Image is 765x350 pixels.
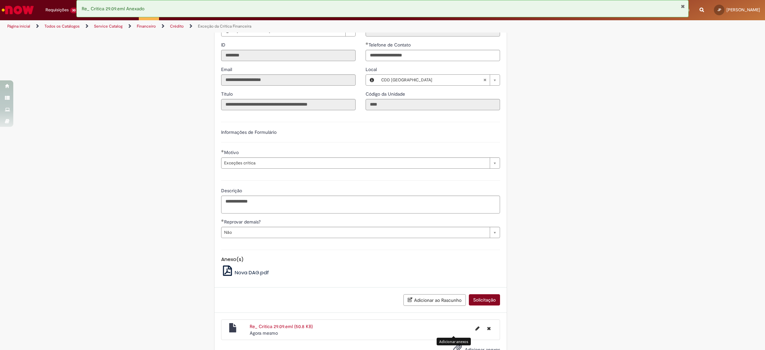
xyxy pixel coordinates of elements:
[366,50,500,61] input: Telefone de Contato
[483,323,495,334] button: Excluir Re_ Crítica 29.09.eml
[221,91,234,97] label: Somente leitura - Título
[224,158,486,168] span: Exceções crítica
[221,66,233,73] label: Somente leitura - Email
[681,4,685,9] button: Fechar Notificação
[471,323,483,334] button: Editar nome de arquivo Re_ Crítica 29.09.eml
[378,75,500,85] a: CDD [GEOGRAPHIC_DATA]Limpar campo Local
[221,188,243,194] span: Descrição
[480,75,490,85] abbr: Limpar campo Local
[469,294,500,306] button: Solicitação
[224,219,262,225] span: Reprovar demais?
[437,338,471,345] div: Adicionar anexos
[45,7,69,13] span: Requisições
[5,20,505,33] ul: Trilhas de página
[137,24,156,29] a: Financeiro
[366,42,369,45] span: Obrigatório Preenchido
[1,3,35,17] img: ServiceNow
[221,99,356,110] input: Título
[221,129,277,135] label: Informações de Formulário
[221,150,224,152] span: Obrigatório Preenchido
[94,24,123,29] a: Service Catalog
[369,42,412,48] span: Telefone de Contato
[221,42,227,48] label: Somente leitura - ID
[221,74,356,86] input: Email
[221,269,269,276] a: Nova DAG.pdf
[198,24,251,29] a: Exceção da Crítica Financeira
[366,75,378,85] button: Local, Visualizar este registro CDD SÃO PAULO
[718,8,721,12] span: JP
[221,66,233,72] span: Somente leitura - Email
[221,257,500,262] h5: Anexo(s)
[250,330,278,336] time: 29/09/2025 17:26:31
[44,24,80,29] a: Todos os Catálogos
[250,330,278,336] span: Agora mesmo
[7,24,30,29] a: Página inicial
[70,8,78,13] span: 30
[366,66,378,72] span: Local
[224,227,486,238] span: Não
[403,294,466,306] button: Adicionar ao Rascunho
[221,196,500,214] textarea: Descrição
[82,6,144,12] span: Re_ Crítica 29.09.eml Anexado
[224,149,240,155] span: Motivo
[235,269,269,276] span: Nova DAG.pdf
[250,323,313,329] a: Re_ Crítica 29.09.eml (50.8 KB)
[366,99,500,110] input: Código da Unidade
[366,91,406,97] label: Somente leitura - Código da Unidade
[726,7,760,13] span: [PERSON_NAME]
[381,75,483,85] span: CDD [GEOGRAPHIC_DATA]
[221,219,224,222] span: Obrigatório Preenchido
[170,24,184,29] a: Crédito
[221,50,356,61] input: ID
